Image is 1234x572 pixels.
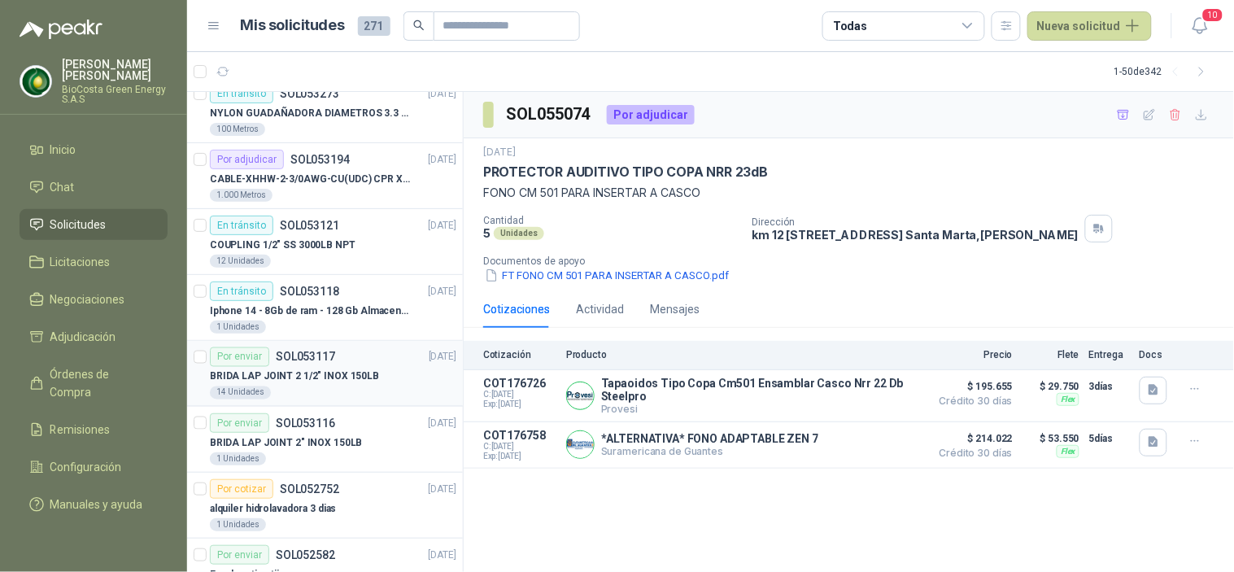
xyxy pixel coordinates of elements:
span: C: [DATE] [483,442,556,452]
span: Exp: [DATE] [483,452,556,461]
a: Por adjudicarSOL053194[DATE] CABLE-XHHW-2-3/0AWG-CU(UDC) CPR XLPE FR1.000 Metros [187,143,463,209]
p: SOL053117 [276,351,335,363]
p: [DATE] [429,86,456,102]
span: C: [DATE] [483,390,556,400]
span: Órdenes de Compra [50,365,152,401]
span: Exp: [DATE] [483,400,556,409]
p: Cantidad [483,215,739,226]
p: 5 [483,226,491,240]
p: NYLON GUADAÑADORA DIAMETROS 3.3 mm [210,106,412,121]
p: SOL052582 [276,549,335,561]
button: 10 [1185,11,1214,41]
p: $ 53.550 [1023,429,1079,448]
p: [DATE] [429,416,456,431]
p: Tapaoidos Tipo Copa Cm501 Ensamblar Casco Nrr 22 Db Steelpro [601,377,922,403]
a: En tránsitoSOL053273[DATE] NYLON GUADAÑADORA DIAMETROS 3.3 mm100 Metros [187,77,463,143]
a: Remisiones [20,414,168,445]
p: Cotización [483,349,556,360]
span: Negociaciones [50,290,125,308]
p: Documentos de apoyo [483,255,1227,267]
a: En tránsitoSOL053121[DATE] COUPLING 1/2" SS 3000LB NPT12 Unidades [187,209,463,275]
div: 1 Unidades [210,452,266,465]
h3: SOL055074 [507,102,594,127]
p: [DATE] [429,350,456,365]
p: SOL053194 [290,154,350,165]
span: Configuración [50,458,122,476]
p: Iphone 14 - 8Gb de ram - 128 Gb Almacenamiento [210,303,412,319]
div: 1.000 Metros [210,189,273,202]
p: Docs [1140,349,1172,360]
p: COT176726 [483,377,556,390]
p: Suramericana de Guantes [601,445,818,457]
div: Mensajes [650,300,700,318]
p: $ 29.750 [1023,377,1079,396]
p: BioCosta Green Energy S.A.S [62,85,168,104]
p: SOL053121 [280,220,339,231]
p: [DATE] [429,284,456,299]
a: Por enviarSOL053117[DATE] BRIDA LAP JOINT 2 1/2" INOX 150LB14 Unidades [187,341,463,407]
p: [DATE] [429,482,456,497]
p: FONO CM 501 PARA INSERTAR A CASCO [483,184,1214,202]
a: Adjudicación [20,321,168,352]
div: Por enviar [210,545,269,565]
p: Flete [1023,349,1079,360]
div: En tránsito [210,216,273,235]
span: 10 [1201,7,1224,23]
span: $ 214.022 [931,429,1013,448]
div: 14 Unidades [210,386,271,400]
div: En tránsito [210,282,273,301]
p: 5 días [1089,429,1130,448]
div: En tránsito [210,84,273,103]
p: CABLE-XHHW-2-3/0AWG-CU(UDC) CPR XLPE FR [210,172,412,187]
span: search [413,20,425,31]
p: BRIDA LAP JOINT 2" INOX 150LB [210,435,363,451]
span: Solicitudes [50,216,107,234]
span: Adjudicación [50,328,116,346]
img: Company Logo [567,431,594,458]
p: Precio [931,349,1013,360]
span: $ 195.655 [931,377,1013,396]
p: Provesi [601,403,922,415]
p: [DATE] [429,152,456,168]
h1: Mis solicitudes [241,14,345,37]
button: FT FONO CM 501 PARA INSERTAR A CASCO.pdf [483,267,730,284]
span: Crédito 30 días [931,448,1013,458]
p: SOL053116 [276,417,335,429]
a: En tránsitoSOL053118[DATE] Iphone 14 - 8Gb de ram - 128 Gb Almacenamiento1 Unidades [187,275,463,341]
div: Todas [833,17,867,35]
span: Crédito 30 días [931,396,1013,406]
p: Dirección [752,216,1079,228]
p: Producto [566,349,922,360]
p: [PERSON_NAME] [PERSON_NAME] [62,59,168,81]
span: Manuales y ayuda [50,496,143,513]
div: 100 Metros [210,123,265,136]
div: Cotizaciones [483,300,550,318]
a: Por enviarSOL053116[DATE] BRIDA LAP JOINT 2" INOX 150LB1 Unidades [187,407,463,473]
span: Remisiones [50,421,111,439]
div: Actividad [576,300,624,318]
p: Entrega [1089,349,1130,360]
a: Licitaciones [20,247,168,277]
p: [DATE] [483,145,516,160]
div: 1 - 50 de 342 [1114,59,1214,85]
span: Licitaciones [50,253,111,271]
div: Unidades [494,227,544,240]
span: 271 [358,16,390,36]
div: Por enviar [210,413,269,433]
div: Flex [1057,445,1079,458]
p: SOL053273 [280,88,339,99]
p: BRIDA LAP JOINT 2 1/2" INOX 150LB [210,369,379,385]
div: 12 Unidades [210,255,271,268]
p: SOL052752 [280,483,339,495]
img: Logo peakr [20,20,102,39]
a: Inicio [20,134,168,165]
button: Nueva solicitud [1027,11,1152,41]
a: Solicitudes [20,209,168,240]
p: alquiler hidrolavadora 3 dias [210,501,337,517]
div: Por enviar [210,347,269,367]
p: SOL053118 [280,286,339,297]
a: Chat [20,172,168,203]
a: Negociaciones [20,284,168,315]
div: Por adjudicar [210,150,284,169]
img: Company Logo [567,382,594,409]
